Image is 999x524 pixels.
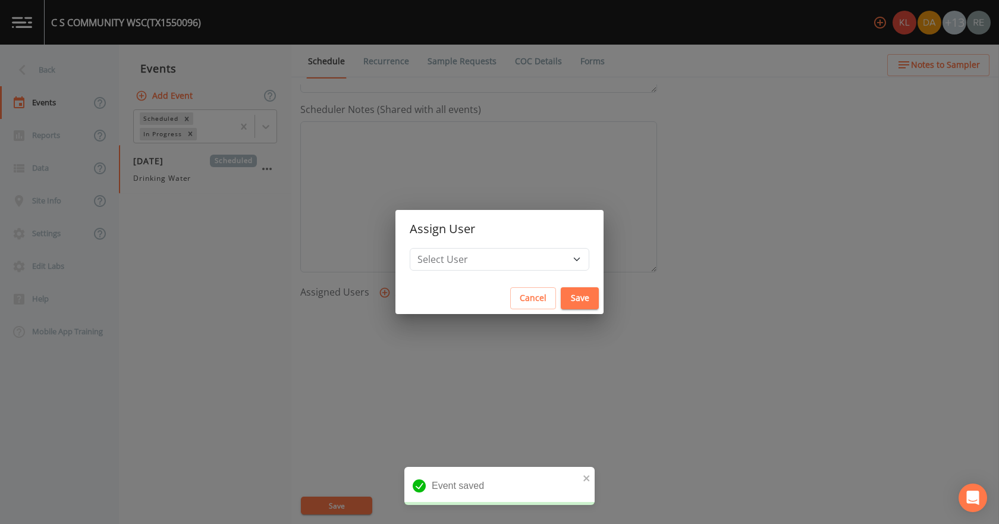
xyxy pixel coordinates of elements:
div: Open Intercom Messenger [959,484,987,512]
div: Event saved [404,467,595,505]
button: Save [561,287,599,309]
button: close [583,470,591,485]
h2: Assign User [395,210,604,248]
button: Cancel [510,287,556,309]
